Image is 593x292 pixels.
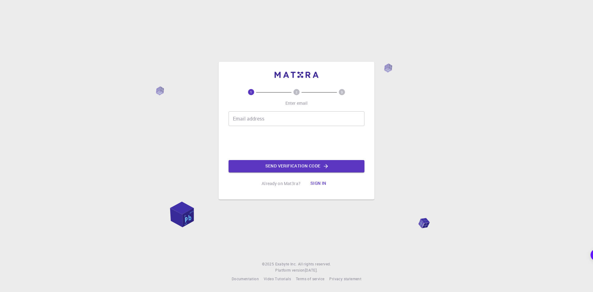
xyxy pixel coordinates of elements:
[232,276,259,282] a: Documentation
[298,261,331,267] span: All rights reserved.
[296,90,297,94] text: 2
[275,267,305,273] span: Platform version
[232,276,259,281] span: Documentation
[285,100,308,106] p: Enter email
[250,90,252,94] text: 1
[275,261,297,267] a: Exabyte Inc.
[264,276,291,282] a: Video Tutorials
[329,276,361,281] span: Privacy statement
[229,160,364,172] button: Send verification code
[341,90,343,94] text: 3
[250,131,343,155] iframe: reCAPTCHA
[305,267,318,273] a: [DATE].
[305,177,331,190] button: Sign in
[296,276,324,281] span: Terms of service
[305,268,318,273] span: [DATE] .
[296,276,324,282] a: Terms of service
[262,180,301,187] p: Already on Mat3ra?
[275,261,297,266] span: Exabyte Inc.
[262,261,275,267] span: © 2025
[329,276,361,282] a: Privacy statement
[264,276,291,281] span: Video Tutorials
